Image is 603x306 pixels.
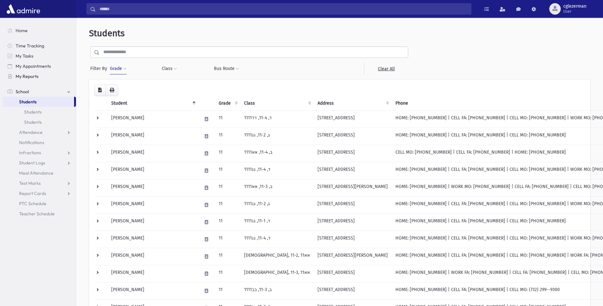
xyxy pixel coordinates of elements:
[94,85,106,96] button: CSV
[215,145,240,162] td: 11
[107,265,198,282] td: [PERSON_NAME]
[19,129,43,135] span: Attendance
[215,162,240,179] td: 11
[19,170,53,176] span: Meal Attendance
[110,63,127,74] button: Grade
[19,150,41,156] span: Infractions
[3,25,76,36] a: Home
[161,63,177,74] button: Class
[240,265,314,282] td: [DEMOGRAPHIC_DATA], 11-3, אא11
[314,145,392,162] td: [STREET_ADDRESS]
[240,96,314,111] th: Class: activate to sort column ascending
[3,168,76,178] a: Meal Attendance
[240,248,314,265] td: [DEMOGRAPHIC_DATA], 11-2, אא11
[106,85,118,96] button: Print
[3,117,76,127] a: Students
[240,110,314,128] td: 11ד, 11-4, דד11
[3,41,76,51] a: Time Tracking
[89,28,125,38] span: Students
[107,162,198,179] td: [PERSON_NAME]
[3,51,76,61] a: My Tasks
[215,96,240,111] th: Grade: activate to sort column ascending
[107,213,198,231] td: [PERSON_NAME]
[16,73,38,79] span: My Reports
[19,99,37,105] span: Students
[3,87,76,97] a: School
[215,248,240,265] td: 11
[3,178,76,188] a: Test Marks
[240,196,314,213] td: 11ג, 11-2, גג11
[107,96,198,111] th: Student: activate to sort column descending
[19,180,41,186] span: Test Marks
[240,128,314,145] td: 11ג, 11-2, גג11
[90,65,110,72] span: Filter By
[96,3,471,15] input: Search
[314,213,392,231] td: [STREET_ADDRESS]
[314,110,392,128] td: [STREET_ADDRESS]
[19,160,45,166] span: Student Logs
[107,248,198,265] td: [PERSON_NAME]
[314,231,392,248] td: [STREET_ADDRESS]
[314,196,392,213] td: [STREET_ADDRESS]
[107,110,198,128] td: [PERSON_NAME]
[19,140,44,145] span: Notifications
[3,97,74,107] a: Students
[107,196,198,213] td: [PERSON_NAME]
[314,128,392,145] td: [STREET_ADDRESS]
[240,231,314,248] td: 11ד, 11-4, גג11
[16,53,33,59] span: My Tasks
[5,3,42,15] img: AdmirePro
[16,28,28,33] span: Home
[364,63,408,74] a: Clear All
[107,179,198,196] td: [PERSON_NAME]
[3,107,76,117] a: Students
[314,265,392,282] td: [STREET_ADDRESS]
[240,145,314,162] td: 11ב, 11-4, אא11
[215,110,240,128] td: 11
[3,71,76,81] a: My Reports
[107,128,198,145] td: [PERSON_NAME]
[240,282,314,299] td: 11ב, 11-3, בב11
[107,282,198,299] td: [PERSON_NAME]
[314,248,392,265] td: [STREET_ADDRESS][PERSON_NAME]
[19,191,46,196] span: Report Cards
[3,148,76,158] a: Infractions
[215,128,240,145] td: 11
[240,162,314,179] td: 11ד, 11-4, גג11
[215,179,240,196] td: 11
[314,96,392,111] th: Address: activate to sort column ascending
[16,43,44,49] span: Time Tracking
[107,145,198,162] td: [PERSON_NAME]
[215,265,240,282] td: 11
[240,213,314,231] td: 11ד, 11-1, גג11
[215,196,240,213] td: 11
[19,201,46,206] span: PTC Schedule
[314,179,392,196] td: [STREET_ADDRESS][PERSON_NAME]
[214,63,239,74] button: Bus Route
[563,4,586,9] span: cglezerman
[215,282,240,299] td: 11
[215,231,240,248] td: 11
[3,137,76,148] a: Notifications
[314,282,392,299] td: [STREET_ADDRESS]
[3,158,76,168] a: Student Logs
[3,127,76,137] a: Attendance
[19,211,55,217] span: Teacher Schedule
[16,89,29,94] span: School
[3,209,76,219] a: Teacher Schedule
[314,162,392,179] td: [STREET_ADDRESS]
[240,179,314,196] td: 11ב, 11-3, אא11
[3,188,76,198] a: Report Cards
[563,9,586,14] span: User
[215,213,240,231] td: 11
[16,63,51,69] span: My Appointments
[3,61,76,71] a: My Appointments
[107,231,198,248] td: [PERSON_NAME]
[3,198,76,209] a: PTC Schedule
